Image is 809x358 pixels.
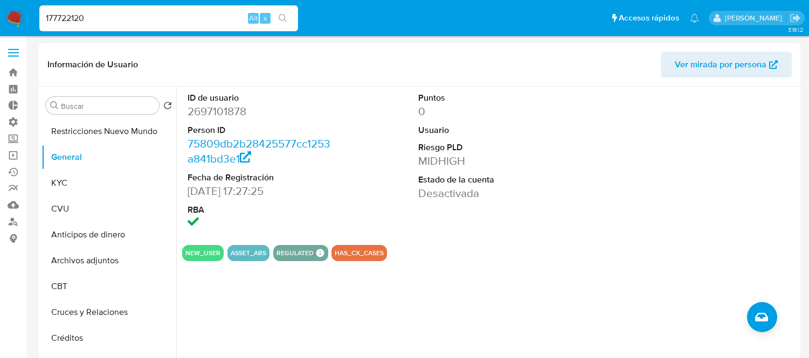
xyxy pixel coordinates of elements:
input: Buscar usuario o caso... [39,11,298,25]
button: Volver al orden por defecto [163,101,172,113]
dt: Puntos [418,92,562,104]
button: Anticipos de dinero [42,222,176,248]
button: Créditos [42,325,176,351]
input: Buscar [61,101,155,111]
button: Restricciones Nuevo Mundo [42,118,176,144]
span: s [264,13,267,23]
span: Accesos rápidos [619,12,679,24]
button: CVU [42,196,176,222]
dd: [DATE] 17:27:25 [188,184,331,199]
p: zoe.breuer@mercadolibre.com [725,13,786,23]
a: 75809db2b28425577cc1253a841bd3e1 [188,136,330,166]
dt: ID de usuario [188,92,331,104]
button: CBT [42,273,176,299]
span: Alt [249,13,258,23]
button: General [42,144,176,170]
dt: Estado de la cuenta [418,174,562,186]
button: Buscar [50,101,59,110]
a: Salir [790,12,801,24]
dt: Riesgo PLD [418,142,562,153]
dd: 0 [418,104,562,119]
button: KYC [42,170,176,196]
dd: 2697101878 [188,104,331,119]
dd: Desactivada [418,186,562,201]
button: Ver mirada por persona [661,52,792,78]
dt: Usuario [418,124,562,136]
h1: Información de Usuario [47,59,138,70]
a: Notificaciones [690,13,699,23]
dt: RBA [188,204,331,216]
button: search-icon [272,11,294,26]
dt: Person ID [188,124,331,136]
button: Cruces y Relaciones [42,299,176,325]
dd: MIDHIGH [418,153,562,169]
span: Ver mirada por persona [675,52,766,78]
button: Archivos adjuntos [42,248,176,273]
dt: Fecha de Registración [188,172,331,184]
